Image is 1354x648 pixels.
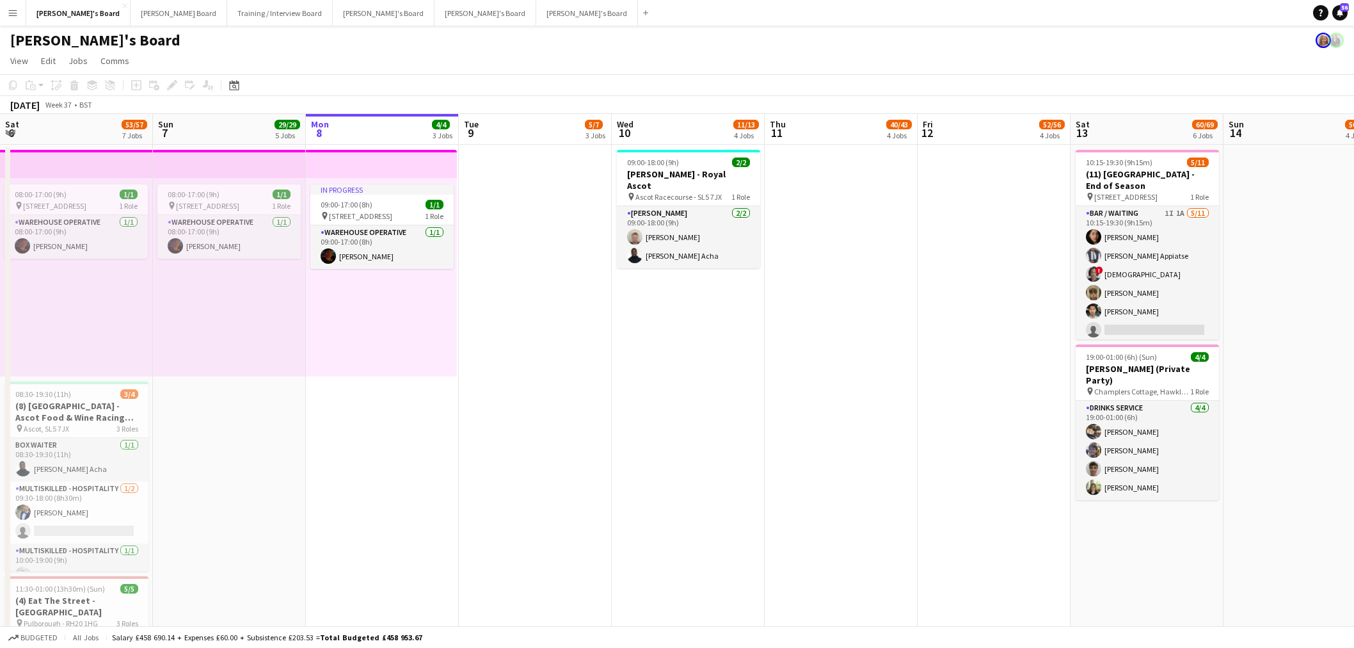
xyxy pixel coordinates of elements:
span: 10:15-19:30 (9h15m) [1086,158,1152,167]
span: 5/11 [1187,158,1209,167]
span: 3 Roles [116,619,138,628]
span: 14 [1227,126,1244,140]
button: Training / Interview Board [227,1,333,26]
span: 09:00-17:00 (8h) [321,200,372,209]
app-job-card: In progress09:00-17:00 (8h)1/1 [STREET_ADDRESS]1 RoleWarehouse Operative1/109:00-17:00 (8h)[PERSO... [310,184,454,269]
span: Mon [311,118,329,130]
div: 6 Jobs [1193,131,1217,140]
span: 6 [3,126,19,140]
span: Pulborough - RH20 1HG [24,619,98,628]
span: 4/4 [1191,352,1209,362]
span: 53/57 [122,120,147,129]
h3: (8) [GEOGRAPHIC_DATA] - Ascot Food & Wine Racing Weekend🏇🏼 [5,400,148,423]
app-card-role: Drinks Service4/419:00-01:00 (6h)[PERSON_NAME][PERSON_NAME][PERSON_NAME][PERSON_NAME] [1076,401,1219,500]
span: 1/1 [273,190,291,199]
span: 1 Role [119,201,138,211]
span: Sun [158,118,173,130]
span: Fri [923,118,933,130]
button: [PERSON_NAME]'s Board [333,1,434,26]
button: [PERSON_NAME]'s Board [434,1,536,26]
app-card-role: Warehouse Operative1/109:00-17:00 (8h)[PERSON_NAME] [310,225,454,269]
span: 5/5 [120,584,138,594]
span: Jobs [68,55,88,67]
span: Comms [100,55,129,67]
span: 52/56 [1039,120,1065,129]
span: Tue [464,118,479,130]
span: Week 37 [42,100,74,109]
div: 3 Jobs [433,131,452,140]
span: [STREET_ADDRESS] [23,201,86,211]
div: 3 Jobs [585,131,605,140]
span: 60/69 [1192,120,1218,129]
span: 1/1 [120,190,138,199]
span: 7 [156,126,173,140]
h3: [PERSON_NAME] (Private Party) [1076,363,1219,386]
span: [STREET_ADDRESS] [329,211,392,221]
span: View [10,55,28,67]
span: 2/2 [732,158,750,167]
span: 1 Role [1190,192,1209,202]
a: View [5,53,33,69]
span: Ascot Racecourse - SL5 7JX [635,192,722,202]
span: 5/7 [585,120,603,129]
app-job-card: 08:30-19:30 (11h)3/4(8) [GEOGRAPHIC_DATA] - Ascot Food & Wine Racing Weekend🏇🏼 Ascot, SL5 7JX3 Ro... [5,382,148,571]
app-card-role: Warehouse Operative1/108:00-17:00 (9h)[PERSON_NAME] [4,215,148,259]
span: 09:00-18:00 (9h) [627,158,679,167]
span: Sun [1229,118,1244,130]
button: [PERSON_NAME]'s Board [26,1,131,26]
a: Edit [36,53,61,69]
span: Edit [41,55,56,67]
span: Sat [1076,118,1090,130]
div: Salary £458 690.14 + Expenses £60.00 + Subsistence £203.53 = [112,633,422,642]
app-job-card: 19:00-01:00 (6h) (Sun)4/4[PERSON_NAME] (Private Party) Champlers Cottage, Hawkley, GU336NG1 RoleD... [1076,344,1219,500]
span: 1 Role [1190,387,1209,396]
span: 29/29 [275,120,300,129]
span: 56 [1340,3,1349,12]
span: Thu [770,118,786,130]
span: 08:00-17:00 (9h) [168,190,219,199]
h1: [PERSON_NAME]'s Board [10,31,180,50]
span: Sat [5,118,19,130]
span: All jobs [70,633,101,642]
span: 1 Role [272,201,291,211]
app-card-role: Bar / Waiting1I1A5/1110:15-19:30 (9h15m)[PERSON_NAME][PERSON_NAME] Appiatse![DEMOGRAPHIC_DATA][PE... [1076,206,1219,435]
app-card-role: Multiskilled - Hospitality1/110:00-19:00 (9h)[PERSON_NAME] [5,544,148,587]
div: 4 Jobs [1040,131,1064,140]
span: 4/4 [432,120,450,129]
span: Total Budgeted £458 953.67 [320,633,422,642]
app-card-role: [PERSON_NAME]2/209:00-18:00 (9h)[PERSON_NAME][PERSON_NAME] Acha [617,206,760,268]
a: Comms [95,53,134,69]
app-card-role: BOX Waiter1/108:30-19:30 (11h)[PERSON_NAME] Acha [5,438,148,482]
app-job-card: 08:00-17:00 (9h)1/1 [STREET_ADDRESS]1 RoleWarehouse Operative1/108:00-17:00 (9h)[PERSON_NAME] [4,184,148,259]
app-user-avatar: Thomasina Dixon [1328,33,1344,48]
span: 1/1 [426,200,443,209]
app-job-card: 09:00-18:00 (9h)2/2[PERSON_NAME] - Royal Ascot Ascot Racecourse - SL5 7JX1 Role[PERSON_NAME]2/209... [617,150,760,268]
span: Champlers Cottage, Hawkley, GU336NG [1094,387,1190,396]
span: 12 [921,126,933,140]
span: 13 [1074,126,1090,140]
h3: [PERSON_NAME] - Royal Ascot [617,168,760,191]
span: 10 [615,126,633,140]
button: Budgeted [6,631,60,645]
span: 11 [768,126,786,140]
div: 5 Jobs [275,131,299,140]
div: In progress [310,184,454,195]
app-user-avatar: Caitlin Simpson-Hodson [1316,33,1331,48]
div: 10:15-19:30 (9h15m)5/11(11) [GEOGRAPHIC_DATA] - End of Season [STREET_ADDRESS]1 RoleBar / Waiting... [1076,150,1219,339]
a: Jobs [63,53,93,69]
div: 7 Jobs [122,131,147,140]
span: Wed [617,118,633,130]
button: [PERSON_NAME]'s Board [536,1,638,26]
span: 1 Role [425,211,443,221]
span: 19:00-01:00 (6h) (Sun) [1086,352,1157,362]
span: 8 [309,126,329,140]
span: [STREET_ADDRESS] [1094,192,1158,202]
span: Budgeted [20,633,58,642]
span: 1 Role [731,192,750,202]
app-card-role: Multiskilled - Hospitality1/209:30-18:00 (8h30m)[PERSON_NAME] [5,482,148,544]
app-job-card: 08:00-17:00 (9h)1/1 [STREET_ADDRESS]1 RoleWarehouse Operative1/108:00-17:00 (9h)[PERSON_NAME] [157,184,301,259]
